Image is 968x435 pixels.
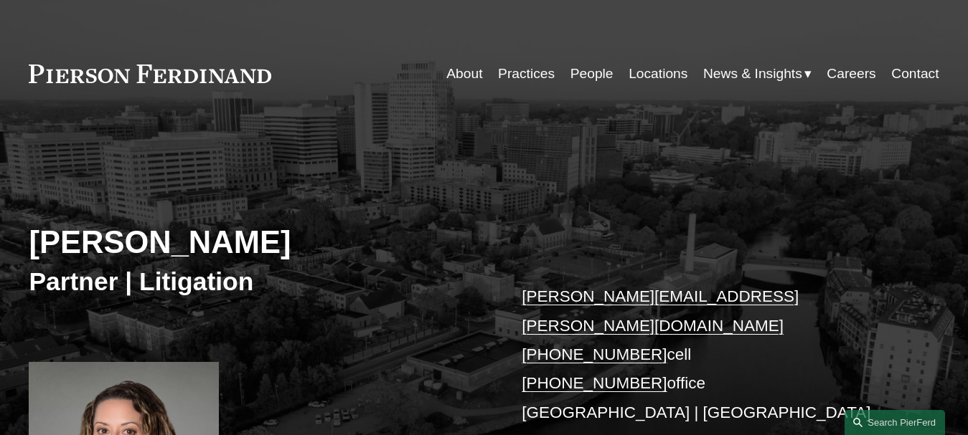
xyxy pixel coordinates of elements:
a: People [570,60,614,87]
a: Search this site [845,410,945,435]
a: Practices [498,60,555,87]
a: [PHONE_NUMBER] [522,345,667,363]
a: Locations [629,60,687,87]
a: Contact [891,60,939,87]
a: folder dropdown [703,60,812,87]
a: [PHONE_NUMBER] [522,374,667,392]
a: [PERSON_NAME][EMAIL_ADDRESS][PERSON_NAME][DOMAIN_NAME] [522,287,799,334]
h3: Partner | Litigation [29,267,484,298]
h2: [PERSON_NAME] [29,224,484,262]
a: About [446,60,482,87]
a: Careers [827,60,875,87]
span: News & Insights [703,62,802,87]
